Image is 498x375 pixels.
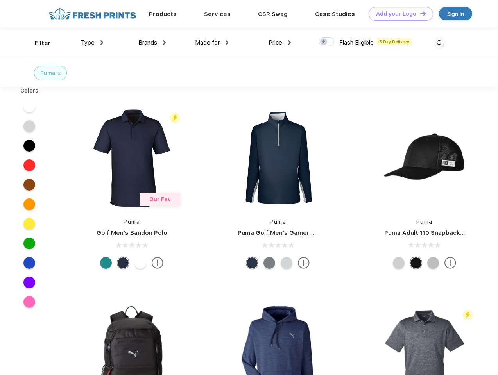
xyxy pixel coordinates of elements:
img: fo%20logo%202.webp [47,7,138,21]
img: dropdown.png [288,40,291,45]
span: Brands [138,39,157,46]
div: Quiet Shade [263,257,275,269]
span: Flash Eligible [339,39,374,46]
span: Type [81,39,95,46]
a: Puma Golf Men's Gamer Golf Quarter-Zip [238,229,361,236]
div: Filter [35,39,51,48]
span: Made for [195,39,220,46]
a: Puma [270,219,286,225]
div: Pma Blk with Pma Blk [410,257,422,269]
div: Quarry with Brt Whit [427,257,439,269]
div: Navy Blazer [246,257,258,269]
a: Golf Men's Bandon Polo [97,229,167,236]
img: dropdown.png [226,40,228,45]
img: func=resize&h=266 [80,106,184,210]
img: more.svg [444,257,456,269]
div: Quarry Brt Whit [393,257,405,269]
img: flash_active_toggle.svg [462,310,473,320]
img: more.svg [298,257,310,269]
div: Green Lagoon [100,257,112,269]
span: Price [269,39,282,46]
a: Puma [124,219,140,225]
div: Sign in [447,9,464,18]
span: 5 Day Delivery [377,38,412,45]
div: High Rise [281,257,292,269]
a: Sign in [439,7,472,20]
a: Services [204,11,231,18]
img: flash_active_toggle.svg [170,113,180,123]
span: Our Fav [149,196,171,202]
div: Colors [14,87,45,95]
div: Add your Logo [376,11,416,17]
div: Bright White [134,257,146,269]
img: DT [420,11,426,16]
a: Puma [416,219,433,225]
img: func=resize&h=266 [226,106,330,210]
div: Puma [40,69,56,77]
img: func=resize&h=266 [373,106,477,210]
img: more.svg [152,257,163,269]
a: CSR Swag [258,11,288,18]
img: dropdown.png [163,40,166,45]
div: Navy Blazer [117,257,129,269]
img: dropdown.png [100,40,103,45]
img: filter_cancel.svg [58,72,61,75]
a: Products [149,11,177,18]
img: desktop_search.svg [433,37,446,50]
